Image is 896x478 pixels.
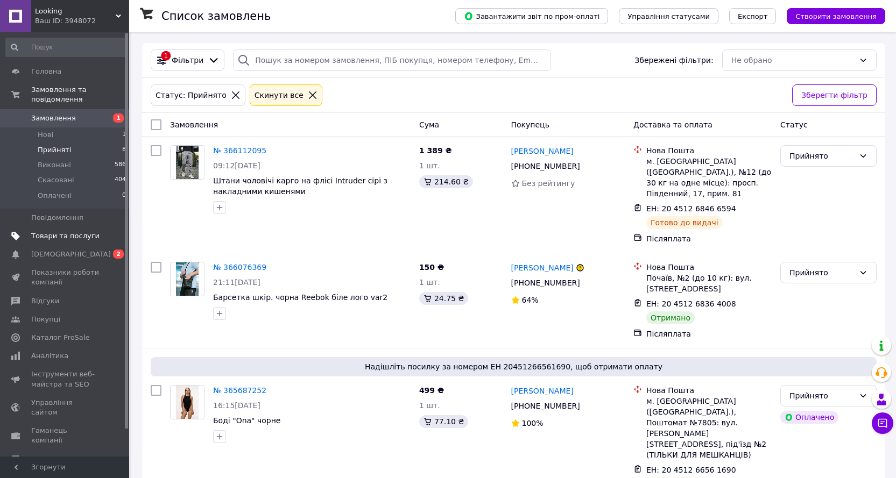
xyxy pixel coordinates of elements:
span: 100% [522,419,544,427]
span: 1 [122,130,126,140]
span: ЕН: 20 4512 6656 1690 [646,466,736,474]
span: Створити замовлення [795,12,877,20]
img: Фото товару [176,146,199,179]
span: Покупці [31,315,60,324]
span: Замовлення [31,113,76,123]
img: Фото товару [176,262,199,296]
span: Покупець [511,120,549,129]
span: ЕН: 20 4512 6836 4008 [646,299,736,308]
div: [PHONE_NUMBER] [509,275,582,290]
div: Отримано [646,311,695,324]
a: № 365687252 [213,386,266,395]
span: Оплачені [38,191,72,201]
div: Почаїв, №2 (до 10 кг): вул. [STREET_ADDRESS] [646,273,772,294]
div: м. [GEOGRAPHIC_DATA] ([GEOGRAPHIC_DATA].), №12 (до 30 кг на одне місце): просп. Південний, 17, пр... [646,156,772,199]
div: Cкинути все [252,89,306,101]
span: 16:15[DATE] [213,401,260,410]
span: ЕН: 20 4512 6846 6594 [646,204,736,213]
div: [PHONE_NUMBER] [509,398,582,413]
span: 1 389 ₴ [419,146,452,155]
div: Готово до видачі [646,216,723,229]
button: Завантажити звіт по пром-оплаті [455,8,608,24]
span: 1 [113,113,124,123]
button: Управління статусами [619,8,718,24]
span: 64% [522,296,539,304]
span: Управління сайтом [31,398,100,417]
span: Зберегти фільтр [801,89,867,101]
span: Без рейтингу [522,179,575,188]
button: Створити замовлення [787,8,885,24]
div: Оплачено [780,411,838,424]
a: Фото товару [170,385,204,419]
div: Ваш ID: 3948072 [35,16,129,26]
span: Товари та послуги [31,231,100,241]
span: Головна [31,67,61,76]
span: [DEMOGRAPHIC_DATA] [31,249,111,259]
button: Експорт [729,8,777,24]
a: Барсетка шкір. чорна Reebok біле лого var2 [213,293,387,302]
span: Нові [38,130,53,140]
div: Післяплата [646,329,772,339]
a: [PERSON_NAME] [511,146,574,156]
span: 1 шт. [419,401,440,410]
span: Показники роботи компанії [31,268,100,287]
span: 499 ₴ [419,386,444,395]
span: Доставка та оплата [633,120,712,129]
span: Замовлення [170,120,218,129]
div: Не обрано [731,54,855,66]
div: Прийнято [789,267,855,279]
span: 1 шт. [419,161,440,170]
h1: Список замовлень [161,10,271,23]
span: 8 [122,145,126,155]
span: Фільтри [172,55,203,66]
span: 09:12[DATE] [213,161,260,170]
a: Створити замовлення [776,11,885,20]
div: 214.60 ₴ [419,175,473,188]
div: Післяплата [646,233,772,244]
input: Пошук за номером замовлення, ПІБ покупця, номером телефону, Email, номером накладної [233,49,551,71]
button: Чат з покупцем [872,412,893,434]
span: 1 шт. [419,278,440,287]
span: Гаманець компанії [31,426,100,445]
span: Повідомлення [31,213,83,223]
span: Завантажити звіт по пром-оплаті [464,11,599,21]
span: Відгуки [31,296,59,306]
span: Маркет [31,454,59,464]
div: Нова Пошта [646,262,772,273]
span: Виконані [38,160,71,170]
span: Надішліть посилку за номером ЕН 20451266561690, щоб отримати оплату [155,361,872,372]
img: Фото товару [176,386,199,419]
span: Прийняті [38,145,71,155]
span: 21:11[DATE] [213,278,260,287]
a: Фото товару [170,145,204,180]
span: 404 [115,175,126,185]
span: 2 [113,249,124,259]
span: Збережені фільтри: [634,55,713,66]
a: № 366076369 [213,263,266,272]
div: 24.75 ₴ [419,292,468,305]
span: Управління статусами [627,12,710,20]
span: Каталог ProSale [31,333,89,343]
div: [PHONE_NUMBER] [509,159,582,174]
div: Статус: Прийнято [153,89,229,101]
div: Нова Пошта [646,385,772,396]
div: Прийнято [789,390,855,402]
a: [PERSON_NAME] [511,386,574,396]
a: № 366112095 [213,146,266,155]
span: 0 [122,191,126,201]
span: 150 ₴ [419,263,444,272]
a: Штани чоловічі карго на флісі Intruder сірі з накладними кишенями [213,176,387,196]
span: Статус [780,120,808,129]
span: Скасовані [38,175,74,185]
span: Looking [35,6,116,16]
div: Прийнято [789,150,855,162]
a: [PERSON_NAME] [511,262,574,273]
a: Боді "Ona" чорне [213,416,280,425]
div: Нова Пошта [646,145,772,156]
span: Замовлення та повідомлення [31,85,129,104]
span: Інструменти веб-майстра та SEO [31,369,100,389]
span: Cума [419,120,439,129]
